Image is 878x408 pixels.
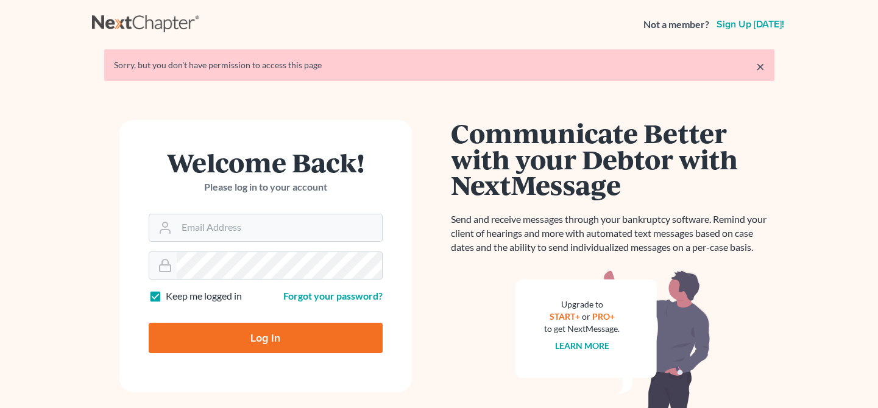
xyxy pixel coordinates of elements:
label: Keep me logged in [166,289,242,303]
h1: Communicate Better with your Debtor with NextMessage [451,120,774,198]
a: PRO+ [592,311,615,322]
a: Sign up [DATE]! [714,19,787,29]
a: START+ [550,311,580,322]
div: to get NextMessage. [545,323,620,335]
h1: Welcome Back! [149,149,383,175]
span: or [582,311,590,322]
p: Send and receive messages through your bankruptcy software. Remind your client of hearings and mo... [451,213,774,255]
div: Sorry, but you don't have permission to access this page [114,59,765,71]
a: Forgot your password? [283,290,383,301]
a: Learn more [555,340,609,351]
p: Please log in to your account [149,180,383,194]
a: × [756,59,765,74]
input: Email Address [177,214,382,241]
input: Log In [149,323,383,353]
strong: Not a member? [643,18,709,32]
div: Upgrade to [545,298,620,311]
